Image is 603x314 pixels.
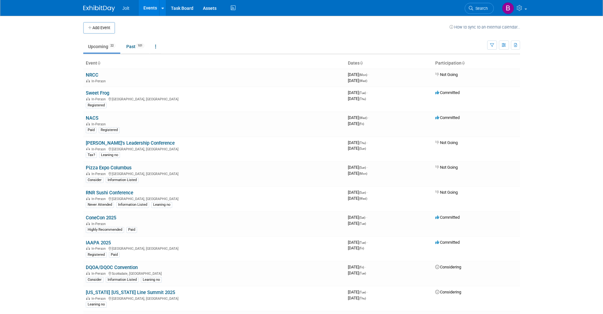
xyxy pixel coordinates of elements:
div: [GEOGRAPHIC_DATA], [GEOGRAPHIC_DATA] [86,171,343,176]
span: [DATE] [348,221,366,226]
th: Participation [433,58,520,69]
div: Highly Recommended [86,227,124,233]
span: [DATE] [348,90,368,95]
span: In-Person [91,122,108,126]
div: [GEOGRAPHIC_DATA], [GEOGRAPHIC_DATA] [86,96,343,101]
img: In-Person Event [86,122,90,125]
span: (Mon) [359,73,367,77]
a: [US_STATE] [US_STATE] Line Summit 2025 [86,290,175,295]
span: - [368,72,369,77]
span: 22 [109,43,116,48]
span: Search [473,6,488,11]
a: Search [465,3,494,14]
span: Committed [435,115,460,120]
span: Not Going [435,72,458,77]
div: Registered [86,252,107,258]
a: Sweet Frog [86,90,109,96]
div: Registered [86,103,107,108]
div: Never Attended [86,202,114,208]
span: Committed [435,215,460,220]
a: Sort by Participation Type [462,60,465,66]
div: Leaning no [151,202,172,208]
span: - [367,165,368,170]
img: In-Person Event [86,97,90,100]
a: DQOA/DQOC Convention [86,265,138,270]
a: [PERSON_NAME]'s Leadership Conference [86,140,175,146]
span: (Thu) [359,297,366,300]
span: In-Person [91,297,108,301]
span: Jolt [122,6,129,11]
img: In-Person Event [86,147,90,150]
img: In-Person Event [86,272,90,275]
span: (Fri) [359,122,364,126]
a: NRCC [86,72,98,78]
div: Paid [86,127,97,133]
span: 101 [136,43,144,48]
span: (Sun) [359,147,366,150]
img: In-Person Event [86,297,90,300]
span: In-Person [91,222,108,226]
div: Leaning no [99,152,120,158]
div: Leaning no [86,302,107,307]
span: [DATE] [348,246,364,250]
a: NACS [86,115,98,121]
a: Sort by Event Name [97,60,100,66]
img: ExhibitDay [83,5,115,12]
img: In-Person Event [86,197,90,200]
button: Add Event [83,22,115,34]
span: [DATE] [348,96,366,101]
span: In-Person [91,147,108,151]
img: In-Person Event [86,172,90,175]
span: (Tue) [359,291,366,294]
span: In-Person [91,79,108,83]
span: (Thu) [359,141,366,145]
span: In-Person [91,197,108,201]
span: Not Going [435,140,458,145]
span: (Sun) [359,191,366,194]
span: [DATE] [348,171,367,176]
span: [DATE] [348,240,368,245]
span: Considering [435,265,461,269]
span: (Wed) [359,197,367,200]
span: [DATE] [348,290,368,294]
div: Paid [109,252,120,258]
a: Upcoming22 [83,41,120,53]
span: Not Going [435,165,458,170]
span: In-Person [91,172,108,176]
span: - [367,290,368,294]
div: Tax? [86,152,97,158]
a: ConeCon 2025 [86,215,116,221]
span: [DATE] [348,121,364,126]
span: - [367,190,368,195]
a: How to sync to an external calendar... [449,25,520,29]
span: - [366,215,367,220]
span: [DATE] [348,215,367,220]
div: Consider [86,177,104,183]
img: In-Person Event [86,222,90,225]
div: [GEOGRAPHIC_DATA], [GEOGRAPHIC_DATA] [86,146,343,151]
span: [DATE] [348,140,368,145]
span: Committed [435,240,460,245]
span: [DATE] [348,78,367,83]
span: In-Person [91,97,108,101]
span: [DATE] [348,115,369,120]
span: [DATE] [348,190,368,195]
img: Brooke Valderrama [502,2,514,14]
span: (Tue) [359,91,366,95]
div: [GEOGRAPHIC_DATA], [GEOGRAPHIC_DATA] [86,296,343,301]
span: - [367,140,368,145]
div: Paid [126,227,137,233]
span: Considering [435,290,461,294]
span: In-Person [91,272,108,276]
div: Registered [99,127,120,133]
div: [GEOGRAPHIC_DATA], [GEOGRAPHIC_DATA] [86,196,343,201]
span: (Tue) [359,222,366,225]
span: [DATE] [348,72,369,77]
span: [DATE] [348,146,366,151]
div: Consider [86,277,104,283]
th: Dates [345,58,433,69]
span: (Wed) [359,79,367,83]
img: In-Person Event [86,79,90,82]
div: Information Listed [106,277,139,283]
span: Not Going [435,190,458,195]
